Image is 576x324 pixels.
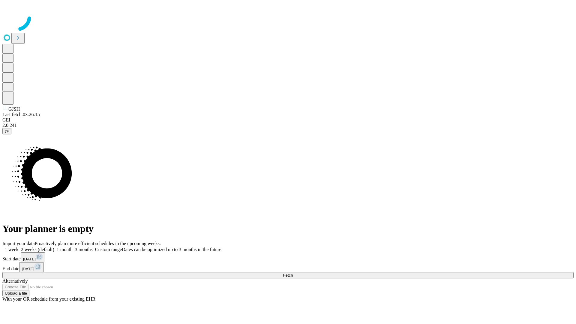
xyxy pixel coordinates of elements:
[2,262,574,272] div: End date
[2,272,574,278] button: Fetch
[5,247,19,252] span: 1 week
[2,252,574,262] div: Start date
[283,273,293,277] span: Fetch
[19,262,44,272] button: [DATE]
[22,267,34,271] span: [DATE]
[2,123,574,128] div: 2.0.241
[2,117,574,123] div: GEI
[2,278,28,283] span: Alternatively
[57,247,73,252] span: 1 month
[2,296,95,301] span: With your OR schedule from your existing EHR
[21,247,54,252] span: 2 weeks (default)
[2,290,29,296] button: Upload a file
[8,106,20,112] span: GJSH
[2,112,40,117] span: Last fetch: 03:26:15
[21,252,45,262] button: [DATE]
[95,247,122,252] span: Custom range
[75,247,93,252] span: 3 months
[2,128,11,134] button: @
[23,257,36,261] span: [DATE]
[122,247,222,252] span: Dates can be optimized up to 3 months in the future.
[5,129,9,133] span: @
[35,241,161,246] span: Proactively plan more efficient schedules in the upcoming weeks.
[2,241,35,246] span: Import your data
[2,223,574,234] h1: Your planner is empty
